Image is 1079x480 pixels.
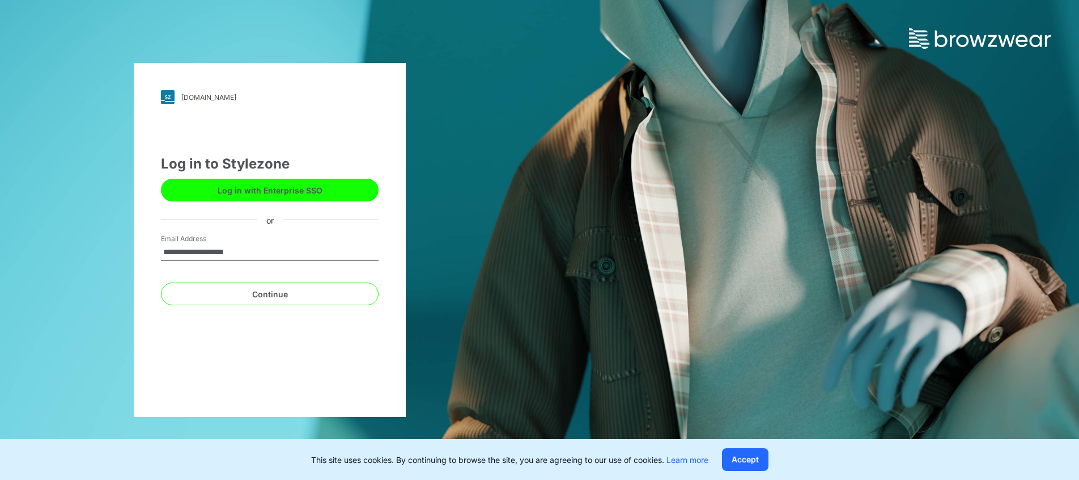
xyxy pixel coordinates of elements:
[161,154,379,174] div: Log in to Stylezone
[666,455,708,465] a: Learn more
[722,448,768,471] button: Accept
[161,179,379,201] button: Log in with Enterprise SSO
[161,234,240,244] label: Email Address
[181,93,236,102] div: [DOMAIN_NAME]
[257,214,283,226] div: or
[161,90,175,104] img: svg+xml;base64,PHN2ZyB3aWR0aD0iMjgiIGhlaWdodD0iMjgiIHZpZXdCb3g9IjAgMCAyOCAyOCIgZmlsbD0ibm9uZSIgeG...
[161,90,379,104] a: [DOMAIN_NAME]
[311,454,708,466] p: This site uses cookies. By continuing to browse the site, you are agreeing to our use of cookies.
[909,28,1051,49] img: browzwear-logo.73288ffb.svg
[161,283,379,305] button: Continue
